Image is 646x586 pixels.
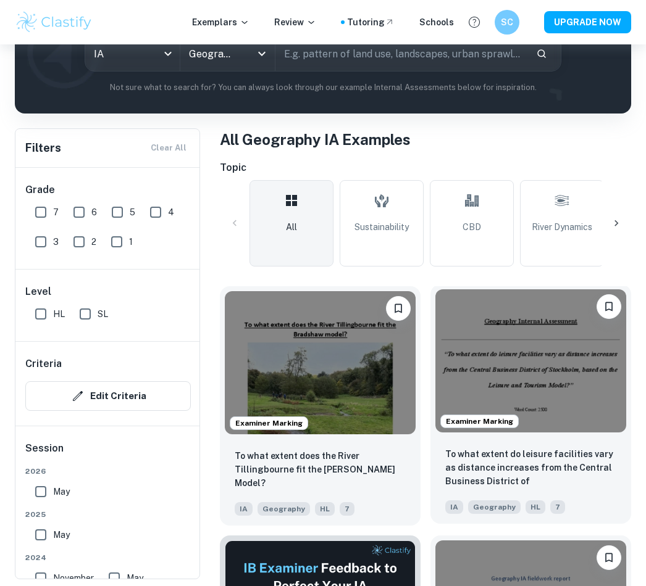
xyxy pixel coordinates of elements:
a: Examiner MarkingBookmarkTo what extent does the River Tillingbourne fit the Bradshaw Model?IAGeog... [220,286,421,526]
h6: Filters [25,139,61,157]
button: Bookmark [386,296,411,321]
span: 1 [129,235,133,249]
span: River Dynamics [532,220,592,234]
span: CBD [463,220,481,234]
span: May [53,528,70,542]
span: Examiner Marking [230,418,308,429]
span: 2025 [25,509,191,520]
span: HL [526,500,545,514]
p: To what extent do leisure facilities vary as distance increases from the Central Business Distric... [445,447,616,489]
h6: SC [500,15,514,29]
h6: Grade [25,183,191,197]
p: Exemplars [192,15,250,29]
p: To what extent does the River Tillingbourne fit the Bradshaw Model? [235,449,406,490]
span: Geography [468,500,521,514]
span: 3 [53,235,59,249]
span: Sustainability [354,220,409,234]
button: UPGRADE NOW [544,11,631,33]
h6: Session [25,441,191,466]
h6: Criteria [25,357,62,371]
img: Geography IA example thumbnail: To what extent do leisure facilities var [435,289,626,432]
span: Examiner Marking [441,416,518,427]
span: HL [315,502,335,516]
h6: Topic [220,160,631,175]
p: Review [274,15,316,29]
button: Help and Feedback [464,12,485,33]
span: IA [445,500,463,514]
span: IA [235,502,253,516]
button: Bookmark [597,294,621,319]
span: 7 [340,502,354,516]
span: All [286,220,297,234]
span: 4 [168,205,174,219]
a: Examiner MarkingBookmarkTo what extent do leisure facilities vary as distance increases from the ... [430,286,631,526]
input: E.g. pattern of land use, landscapes, urban sprawl... [275,36,526,71]
button: Open [253,45,271,62]
span: Geography [258,502,310,516]
span: November [53,571,94,585]
span: 2026 [25,466,191,477]
div: IA [85,36,180,71]
button: Edit Criteria [25,381,191,411]
span: May [53,485,70,498]
img: Geography IA example thumbnail: To what extent does the River Tillingbou [225,291,416,434]
a: Schools [419,15,454,29]
p: Not sure what to search for? You can always look through our example Internal Assessments below f... [25,81,621,94]
img: Clastify logo [15,10,93,35]
a: Tutoring [347,15,395,29]
span: 2024 [25,552,191,563]
span: 7 [550,500,565,514]
span: HL [53,307,65,321]
button: Search [531,43,552,64]
span: May [127,571,143,585]
h6: Level [25,284,191,299]
span: 7 [53,205,59,219]
span: 6 [91,205,97,219]
span: 2 [91,235,96,249]
h1: All Geography IA Examples [220,128,631,151]
button: Bookmark [597,545,621,570]
span: SL [98,307,108,321]
button: SC [495,10,519,35]
span: 5 [130,205,135,219]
